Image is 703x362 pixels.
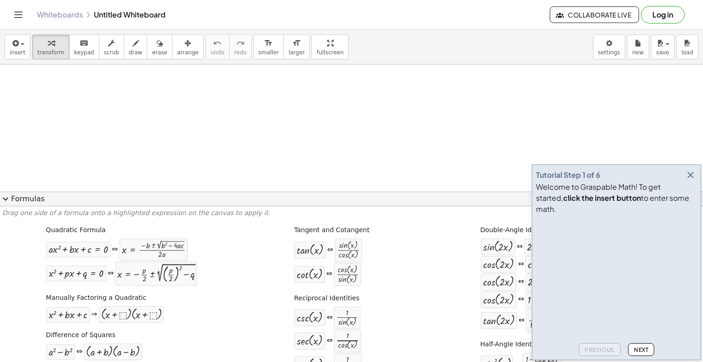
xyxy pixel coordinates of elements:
[46,293,146,303] label: Manually Factoring a Quadratic
[294,226,369,235] label: Tangent and Cotangent
[326,269,332,280] div: ⇔
[264,38,273,49] i: format_size
[46,226,106,235] label: Quadratic Formula
[129,49,143,56] span: draw
[681,49,693,56] span: load
[656,49,669,56] span: save
[69,35,99,59] button: keyboardkeypad
[634,346,648,353] span: Next
[2,209,701,218] p: Drag one side of a formula onto a highlighted expression on the canvas to apply it.
[46,331,115,340] label: Difference of Squares
[558,11,631,19] span: Collaborate Live
[294,294,359,303] label: Reciprocal Identities
[5,35,30,59] button: insert
[152,49,167,56] span: erase
[641,6,685,23] button: Log in
[37,10,83,19] a: Whiteboards
[10,49,25,56] span: insert
[283,35,310,59] button: format_sizelarger
[628,343,654,356] button: Next
[229,35,252,59] button: redoredo
[632,49,644,56] span: new
[480,340,545,349] label: Half-Angle Identities
[91,309,97,320] div: ⇒
[104,49,119,56] span: scrub
[236,38,245,49] i: redo
[536,181,697,215] div: Welcome to Graspable Math! To get started, to enter some math.
[550,6,639,23] button: Collaborate Live
[99,35,124,59] button: scrub
[518,277,524,287] div: ⇔
[651,35,674,59] button: save
[213,38,222,49] i: undo
[11,7,26,22] button: Toggle navigation
[177,49,199,56] span: arrange
[311,35,348,59] button: fullscreen
[234,49,247,56] span: redo
[206,35,230,59] button: undoundo
[536,169,600,181] div: Tutorial Step 1 of 6
[292,38,301,49] i: format_size
[74,49,94,56] span: keypad
[32,35,69,59] button: transform
[172,35,204,59] button: arrange
[327,313,333,323] div: ⇔
[593,35,625,59] button: settings
[517,242,523,252] div: ⇔
[211,49,225,56] span: undo
[519,315,524,326] div: ⇔
[676,35,698,59] button: load
[518,259,524,270] div: ⇔
[563,193,641,203] b: click the insert button
[480,226,556,235] label: Double-Angle Identities
[259,49,279,56] span: smaller
[108,269,114,279] div: ⇔
[124,35,148,59] button: draw
[37,49,64,56] span: transform
[80,38,88,49] i: keyboard
[627,35,649,59] button: new
[254,35,284,59] button: format_sizesmaller
[288,49,305,56] span: larger
[518,294,524,305] div: ⇔
[598,49,620,56] span: settings
[327,245,333,256] div: ⇔
[317,49,343,56] span: fullscreen
[112,245,118,255] div: ⇔
[147,35,172,59] button: erase
[327,336,333,346] div: ⇔
[76,347,82,357] div: ⇔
